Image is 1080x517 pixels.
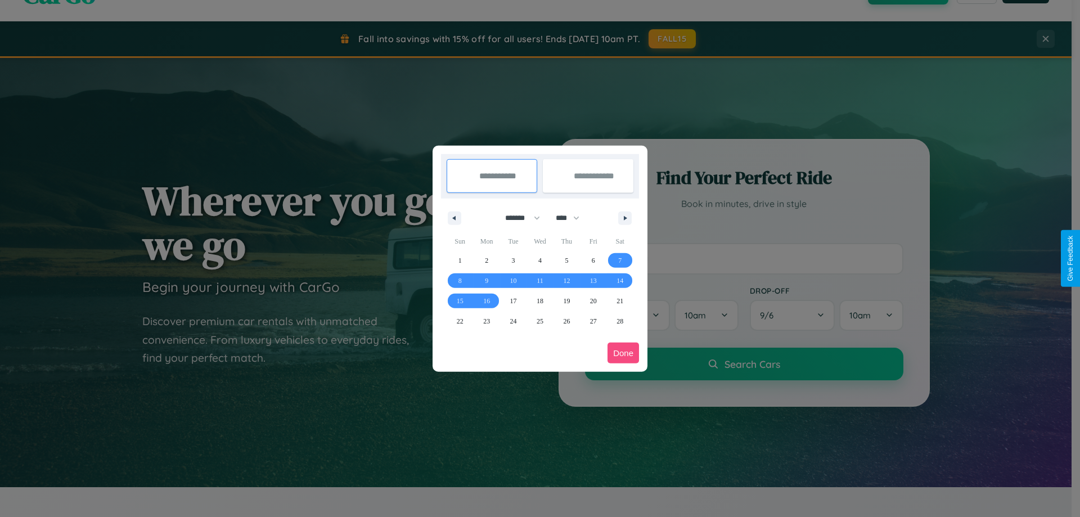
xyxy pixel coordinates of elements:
span: 7 [618,250,622,271]
span: Sat [607,232,633,250]
button: 19 [553,291,580,311]
span: 17 [510,291,517,311]
button: 23 [473,311,499,331]
span: 22 [457,311,463,331]
span: 26 [563,311,570,331]
span: 4 [538,250,542,271]
button: 16 [473,291,499,311]
button: 6 [580,250,606,271]
span: 3 [512,250,515,271]
button: 22 [447,311,473,331]
span: Tue [500,232,526,250]
span: 27 [590,311,597,331]
button: 13 [580,271,606,291]
button: 4 [526,250,553,271]
button: 18 [526,291,553,311]
button: 27 [580,311,606,331]
button: 28 [607,311,633,331]
button: 15 [447,291,473,311]
span: 15 [457,291,463,311]
button: 11 [526,271,553,291]
span: Thu [553,232,580,250]
div: Give Feedback [1066,236,1074,281]
button: 14 [607,271,633,291]
button: 9 [473,271,499,291]
span: 21 [616,291,623,311]
button: 1 [447,250,473,271]
span: Sun [447,232,473,250]
span: 14 [616,271,623,291]
span: 11 [537,271,543,291]
span: Wed [526,232,553,250]
span: 5 [565,250,568,271]
span: 19 [563,291,570,311]
button: 5 [553,250,580,271]
button: 3 [500,250,526,271]
span: 16 [483,291,490,311]
button: 7 [607,250,633,271]
span: 8 [458,271,462,291]
button: Done [607,343,639,363]
button: 21 [607,291,633,311]
span: 13 [590,271,597,291]
span: 25 [537,311,543,331]
span: 28 [616,311,623,331]
button: 12 [553,271,580,291]
button: 24 [500,311,526,331]
button: 10 [500,271,526,291]
span: 23 [483,311,490,331]
span: 24 [510,311,517,331]
span: 1 [458,250,462,271]
span: 20 [590,291,597,311]
span: 18 [537,291,543,311]
span: Fri [580,232,606,250]
span: 2 [485,250,488,271]
button: 8 [447,271,473,291]
button: 20 [580,291,606,311]
button: 2 [473,250,499,271]
span: Mon [473,232,499,250]
span: 9 [485,271,488,291]
span: 6 [592,250,595,271]
span: 12 [563,271,570,291]
span: 10 [510,271,517,291]
button: 25 [526,311,553,331]
button: 26 [553,311,580,331]
button: 17 [500,291,526,311]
